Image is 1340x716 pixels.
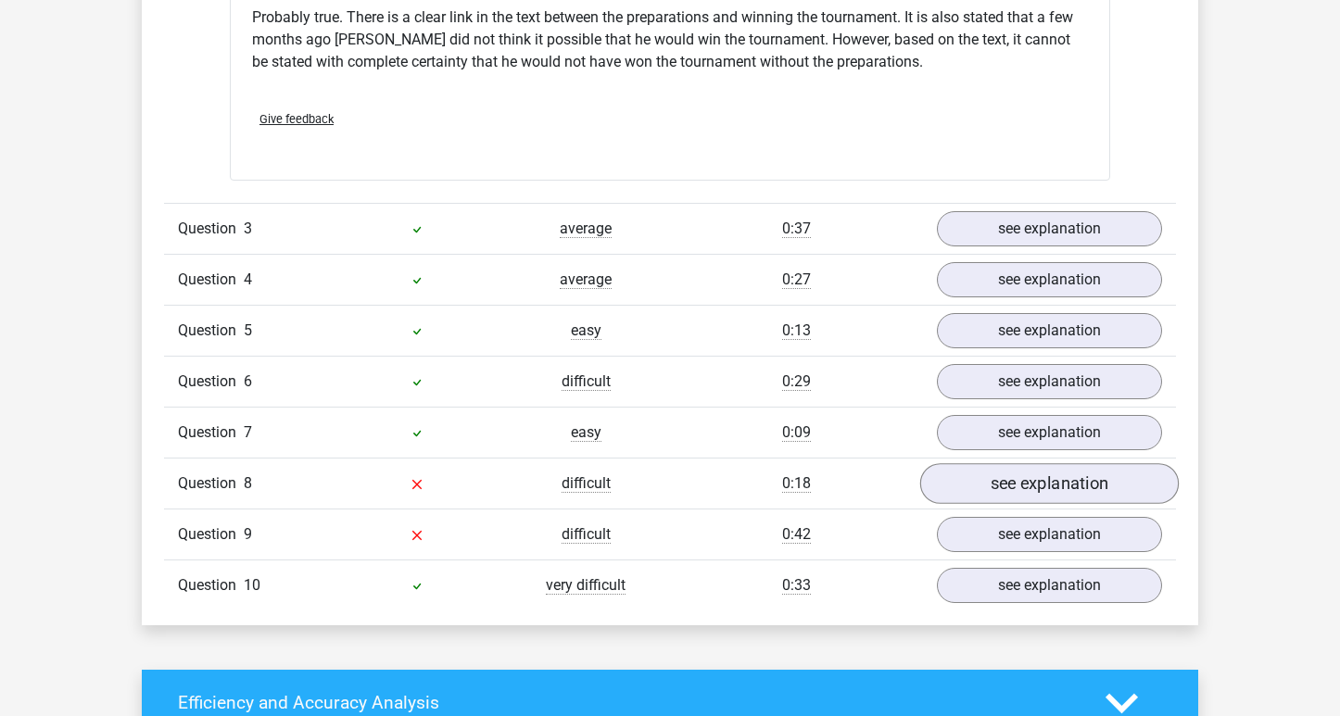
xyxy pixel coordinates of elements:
span: easy [571,423,601,442]
p: Probably true. There is a clear link in the text between the preparations and winning the tournam... [252,6,1088,73]
span: Give feedback [259,112,334,126]
span: 10 [244,576,260,594]
span: 0:13 [782,321,811,340]
span: 0:37 [782,220,811,238]
span: 8 [244,474,252,492]
span: easy [571,321,601,340]
span: 7 [244,423,252,441]
span: average [560,270,612,289]
span: Question [178,320,244,342]
span: very difficult [546,576,626,595]
a: see explanation [937,568,1162,603]
a: see explanation [937,415,1162,450]
a: see explanation [937,262,1162,297]
a: see explanation [937,211,1162,246]
span: 0:42 [782,525,811,544]
span: Question [178,421,244,444]
span: 9 [244,525,252,543]
span: difficult [562,372,611,391]
span: difficult [562,474,611,493]
span: 6 [244,372,252,390]
span: Question [178,371,244,393]
span: Question [178,269,244,291]
span: average [560,220,612,238]
span: Question [178,472,244,495]
span: 0:27 [782,270,811,289]
span: 0:09 [782,423,811,442]
a: see explanation [937,364,1162,399]
a: see explanation [937,313,1162,348]
a: see explanation [937,517,1162,552]
span: 5 [244,321,252,339]
span: Question [178,574,244,597]
span: Question [178,218,244,240]
span: 0:18 [782,474,811,493]
span: 0:33 [782,576,811,595]
span: 3 [244,220,252,237]
h4: Efficiency and Accuracy Analysis [178,692,1078,713]
a: see explanation [920,463,1179,504]
span: 4 [244,270,252,288]
span: difficult [562,525,611,544]
span: 0:29 [782,372,811,391]
span: Question [178,523,244,546]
